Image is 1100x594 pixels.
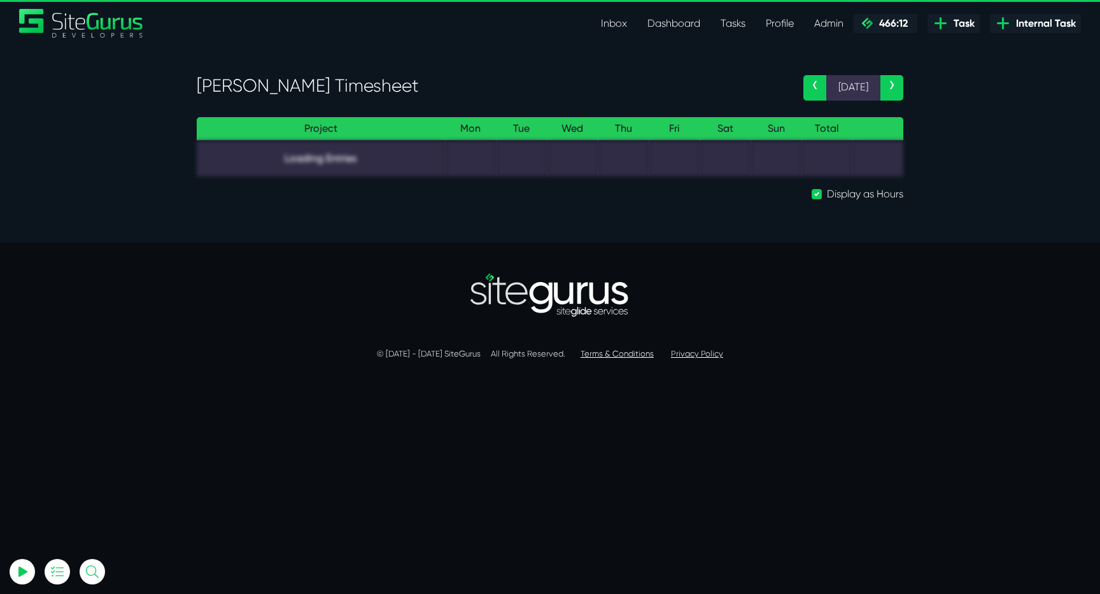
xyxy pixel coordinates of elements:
[445,117,496,141] th: Mon
[700,117,751,141] th: Sat
[803,75,826,101] a: ‹
[756,11,804,36] a: Profile
[581,349,654,358] a: Terms & Conditions
[197,348,903,360] p: © [DATE] - [DATE] SiteGurus All Rights Reserved.
[1011,16,1076,31] span: Internal Task
[948,16,975,31] span: Task
[547,117,598,141] th: Wed
[197,117,445,141] th: Project
[874,17,908,29] span: 466:12
[591,11,637,36] a: Inbox
[801,117,852,141] th: Total
[880,75,903,101] a: ›
[19,9,144,38] a: SiteGurus
[637,11,710,36] a: Dashboard
[854,14,917,33] a: 466:12
[804,11,854,36] a: Admin
[710,11,756,36] a: Tasks
[751,117,801,141] th: Sun
[827,187,903,202] label: Display as Hours
[990,14,1081,33] a: Internal Task
[197,75,784,97] h3: [PERSON_NAME] Timesheet
[19,9,144,38] img: Sitegurus Logo
[826,75,880,101] span: [DATE]
[598,117,649,141] th: Thu
[496,117,547,141] th: Tue
[649,117,700,141] th: Fri
[671,349,723,358] a: Privacy Policy
[197,140,445,176] td: Loading Entries
[927,14,980,33] a: Task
